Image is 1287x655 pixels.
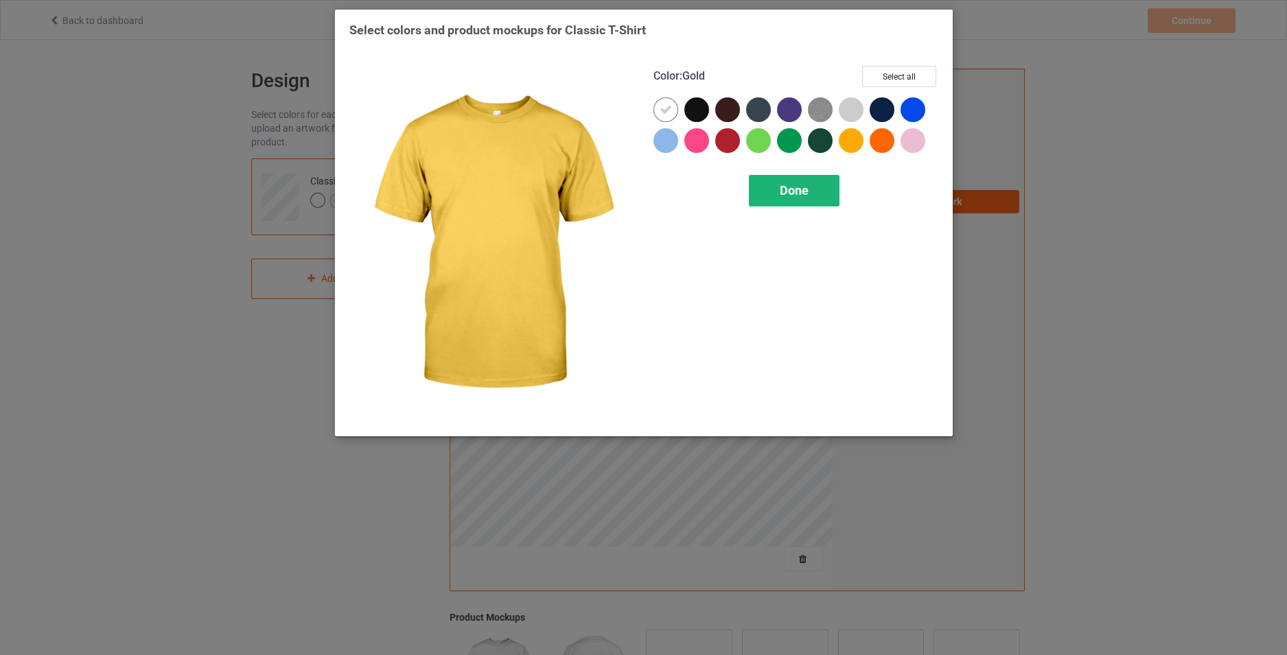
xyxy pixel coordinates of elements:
[862,66,936,87] button: Select all
[653,69,705,84] h4: :
[780,183,809,198] span: Done
[808,97,833,122] img: heather_texture.png
[349,66,634,422] img: regular.jpg
[653,69,680,82] span: Color
[349,23,646,37] span: Select colors and product mockups for Classic T-Shirt
[682,69,705,82] span: Gold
